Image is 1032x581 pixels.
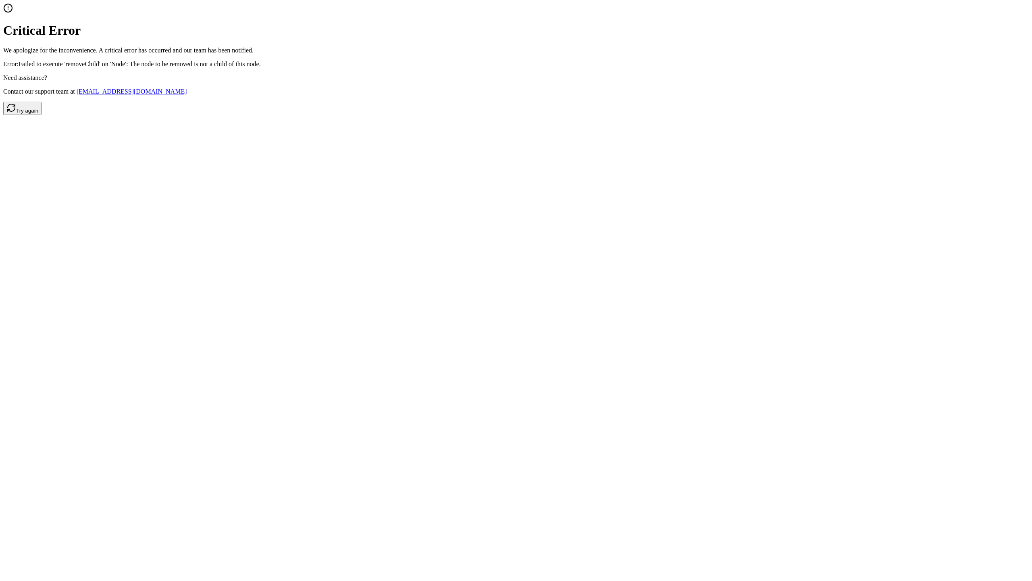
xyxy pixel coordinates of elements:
p: Need assistance? [3,74,1029,82]
button: Try again [3,102,42,115]
p: We apologize for the inconvenience. A critical error has occurred and our team has been notified. [3,47,1029,54]
p: Error: Failed to execute 'removeChild' on 'Node': The node to be removed is not a child of this n... [3,61,1029,68]
a: [EMAIL_ADDRESS][DOMAIN_NAME] [77,88,187,95]
h1: Critical Error [3,23,1029,38]
p: Contact our support team at [3,88,1029,95]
